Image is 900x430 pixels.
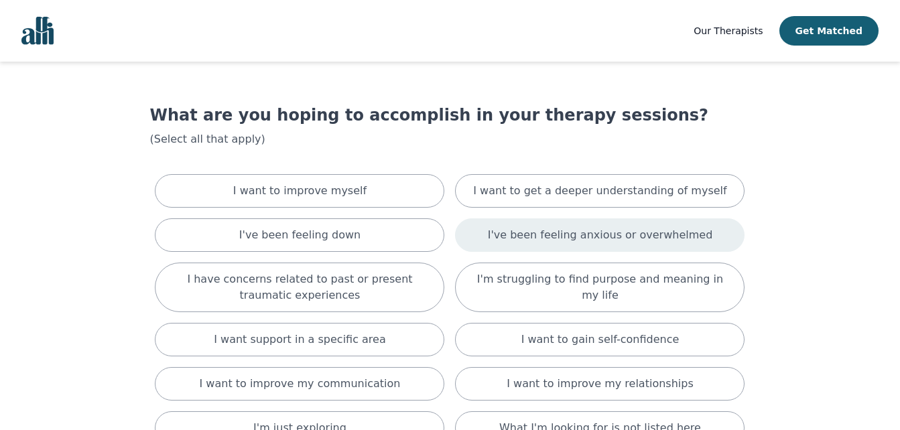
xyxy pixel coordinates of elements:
p: I have concerns related to past or present traumatic experiences [172,271,428,303]
p: I want to gain self-confidence [521,332,680,348]
p: I've been feeling anxious or overwhelmed [488,227,713,243]
h1: What are you hoping to accomplish in your therapy sessions? [149,104,750,126]
p: I've been feeling down [239,227,361,243]
p: I want to improve my communication [200,376,401,392]
a: Our Therapists [694,23,763,39]
p: I want to get a deeper understanding of myself [473,183,726,199]
button: Get Matched [779,16,879,46]
img: alli logo [21,17,54,45]
p: I want to improve my relationships [507,376,693,392]
p: I'm struggling to find purpose and meaning in my life [472,271,728,303]
span: Our Therapists [694,25,763,36]
p: I want support in a specific area [214,332,386,348]
p: (Select all that apply) [149,131,750,147]
p: I want to improve myself [233,183,367,199]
